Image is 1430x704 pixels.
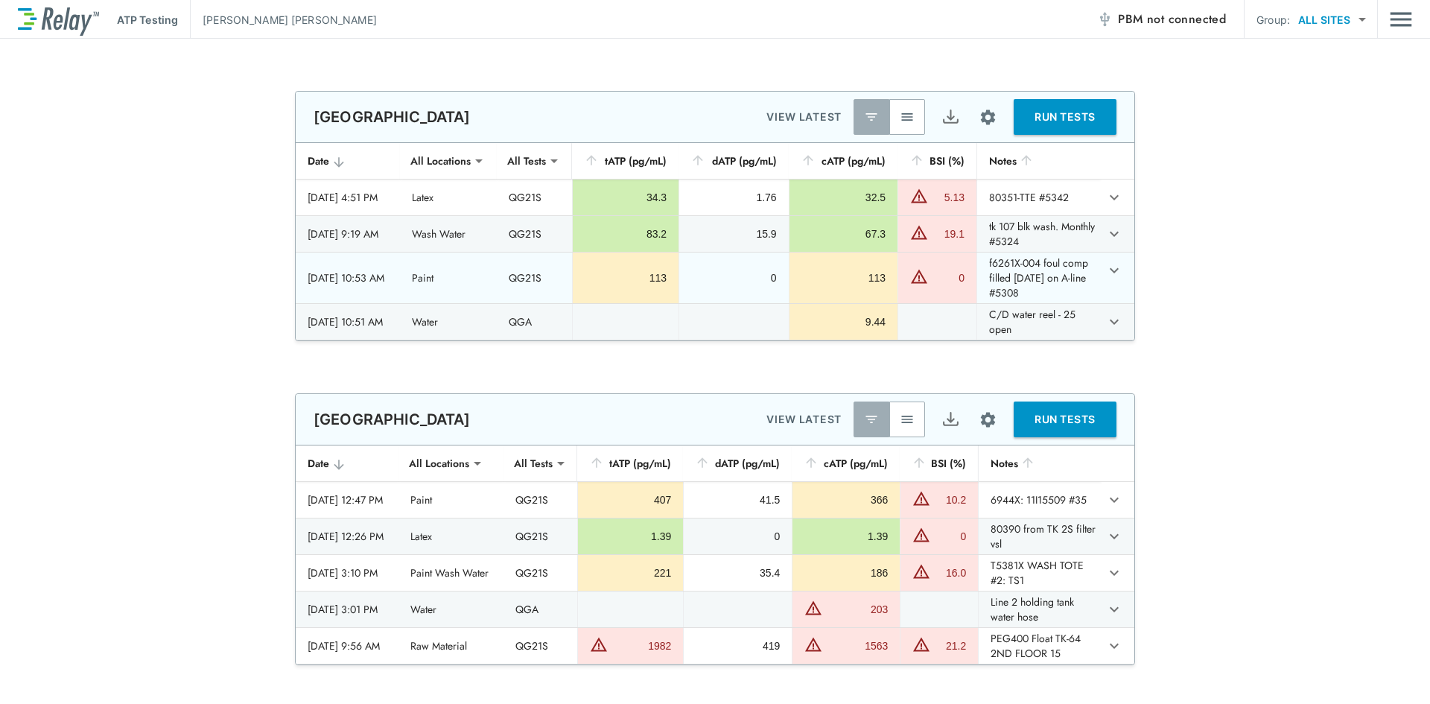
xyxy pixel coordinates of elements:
div: [DATE] 3:10 PM [308,565,387,580]
div: 35.4 [696,565,780,580]
img: Settings Icon [979,108,997,127]
div: 203 [826,602,888,617]
div: 113 [801,270,886,285]
div: All Locations [398,448,480,478]
div: Notes [989,152,1088,170]
button: Export [932,402,968,437]
img: Warning [912,526,930,544]
td: QG21S [497,253,572,303]
td: QGA [503,592,578,627]
td: Raw Material [398,628,503,664]
td: Paint [398,482,503,518]
div: 0 [934,529,966,544]
div: dATP (pg/mL) [690,152,777,170]
td: Water [400,304,497,340]
p: [PERSON_NAME] [PERSON_NAME] [203,12,377,28]
div: tATP (pg/mL) [589,454,671,472]
div: 0 [696,529,780,544]
button: expand row [1102,633,1127,659]
p: [GEOGRAPHIC_DATA] [314,410,471,428]
div: 113 [585,270,667,285]
div: 83.2 [585,226,667,241]
p: ATP Testing [117,12,178,28]
div: cATP (pg/mL) [801,152,886,170]
img: Warning [910,187,928,205]
div: 5.13 [932,190,965,205]
div: All Locations [400,146,481,176]
td: C/D water reel - 25 open [976,304,1100,340]
button: RUN TESTS [1014,99,1116,135]
div: 10.2 [934,492,966,507]
img: LuminUltra Relay [18,4,99,36]
img: Latest [864,412,879,427]
td: PEG400 Float TK-64 2ND FLOOR 15 [978,628,1101,664]
img: Offline Icon [1097,12,1112,27]
button: expand row [1102,560,1127,586]
div: 221 [590,565,671,580]
span: PBM [1118,9,1226,30]
div: [DATE] 10:53 AM [308,270,388,285]
img: Settings Icon [979,410,997,429]
button: RUN TESTS [1014,402,1116,437]
div: 1.76 [691,190,777,205]
div: [DATE] 4:51 PM [308,190,388,205]
button: expand row [1102,258,1127,283]
td: QG21S [503,482,578,518]
td: 80351-TTE #5342 [976,180,1100,215]
img: Export Icon [941,108,960,127]
div: 366 [804,492,888,507]
img: View All [900,110,915,124]
td: Paint [400,253,497,303]
div: 16.0 [934,565,966,580]
img: Latest [864,110,879,124]
div: 32.5 [801,190,886,205]
img: Warning [804,599,822,617]
div: 0 [691,270,777,285]
td: QGA [497,304,572,340]
th: Date [296,143,400,180]
p: VIEW LATEST [766,108,842,126]
td: f6261X-004 foul comp filled [DATE] on A-line #5308 [976,253,1100,303]
button: expand row [1102,185,1127,210]
td: Paint Wash Water [398,555,503,591]
button: expand row [1102,221,1127,247]
p: Group: [1256,12,1290,28]
img: Warning [912,562,930,580]
img: Warning [912,489,930,507]
td: QG21S [503,519,578,554]
img: Export Icon [941,410,960,429]
div: 15.9 [691,226,777,241]
img: Warning [910,223,928,241]
div: 1.39 [804,529,888,544]
button: expand row [1102,487,1127,513]
th: Date [296,445,398,482]
div: 34.3 [585,190,667,205]
div: BSI (%) [909,152,965,170]
div: [DATE] 9:56 AM [308,638,387,653]
div: 41.5 [696,492,780,507]
img: Drawer Icon [1390,5,1412,34]
div: 67.3 [801,226,886,241]
td: tk 107 blk wash. Monthly #5324 [976,216,1100,252]
div: 1.39 [590,529,671,544]
td: 6944X: 11I15509 #35 [978,482,1101,518]
td: QG21S [497,216,572,252]
button: expand row [1102,524,1127,549]
div: Notes [991,454,1089,472]
img: Warning [804,635,822,653]
div: 9.44 [801,314,886,329]
button: Export [932,99,968,135]
button: Site setup [968,400,1008,440]
div: cATP (pg/mL) [804,454,888,472]
img: Warning [590,635,608,653]
button: Main menu [1390,5,1412,34]
button: PBM not connected [1091,4,1232,34]
td: 80390 from TK 2S filter vsl [978,519,1101,554]
td: T5381X WASH TOTE #2: TS1 [978,555,1101,591]
button: Site setup [968,98,1008,137]
div: 21.2 [934,638,966,653]
td: Water [398,592,503,627]
td: Latex [400,180,497,215]
div: All Tests [497,146,556,176]
p: VIEW LATEST [766,410,842,428]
